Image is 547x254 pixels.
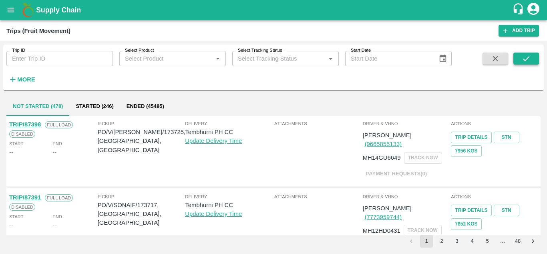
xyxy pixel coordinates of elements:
[494,205,519,216] a: STN
[9,194,41,201] a: TRIP/87391
[363,132,412,138] span: [PERSON_NAME]
[365,141,402,147] a: (9665855133)
[9,121,41,128] a: TRIP/87398
[451,193,538,200] span: Actions
[98,193,185,200] span: Pickup
[235,53,313,64] input: Select Tracking Status
[499,25,539,37] a: Add Trip
[325,53,336,64] button: Open
[12,47,25,54] label: Trip ID
[420,235,433,248] button: page 1
[98,128,185,154] p: PO/V/[PERSON_NAME]/173725, [GEOGRAPHIC_DATA], [GEOGRAPHIC_DATA]
[17,76,35,83] strong: More
[451,120,538,127] span: Actions
[125,47,154,54] label: Select Product
[52,220,56,229] div: --
[466,235,479,248] button: Go to page 4
[98,120,185,127] span: Pickup
[185,193,273,200] span: Delivery
[496,238,509,245] div: …
[45,194,73,201] span: Full Load
[9,140,23,147] span: Start
[451,145,481,157] button: 7956 Kgs
[9,203,35,211] span: Disabled
[363,226,400,235] p: MH12HD0431
[122,53,210,64] input: Select Product
[345,51,432,66] input: Start Date
[6,26,70,36] div: Trips (Fruit Movement)
[9,130,35,138] span: Disabled
[238,47,282,54] label: Select Tracking Status
[404,235,541,248] nav: pagination navigation
[9,148,13,156] div: --
[363,193,450,200] span: Driver & VHNo
[2,1,20,19] button: open drawer
[213,53,223,64] button: Open
[363,153,401,162] p: MH14GU6649
[52,140,62,147] span: End
[185,211,242,217] a: Update Delivery Time
[20,2,36,18] img: logo
[512,3,526,17] div: customer-support
[527,235,539,248] button: Go to next page
[494,132,519,143] a: STN
[365,214,402,220] a: (7773959744)
[274,193,361,200] span: Attachments
[6,51,113,66] input: Enter Trip ID
[451,132,491,143] a: Trip Details
[98,201,185,228] p: PO/V/SONAIF/173717, [GEOGRAPHIC_DATA], [GEOGRAPHIC_DATA]
[451,205,491,216] a: Trip Details
[435,235,448,248] button: Go to page 2
[511,235,524,248] button: Go to page 48
[481,235,494,248] button: Go to page 5
[351,47,371,54] label: Start Date
[6,97,69,116] button: Not Started (478)
[52,148,56,156] div: --
[9,220,13,229] div: --
[185,138,242,144] a: Update Delivery Time
[69,97,120,116] button: Started (246)
[9,213,23,220] span: Start
[185,128,273,136] p: Tembhurni PH CC
[52,213,62,220] span: End
[36,6,81,14] b: Supply Chain
[526,2,541,18] div: account of current user
[363,120,450,127] span: Driver & VHNo
[450,235,463,248] button: Go to page 3
[185,120,273,127] span: Delivery
[6,73,37,86] button: More
[36,4,512,16] a: Supply Chain
[451,218,481,230] button: 7852 Kgs
[120,97,171,116] button: Ended (45485)
[274,120,361,127] span: Attachments
[45,121,73,128] span: Full Load
[435,51,450,66] button: Choose date
[363,205,412,211] span: [PERSON_NAME]
[185,201,273,209] p: Tembhurni PH CC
